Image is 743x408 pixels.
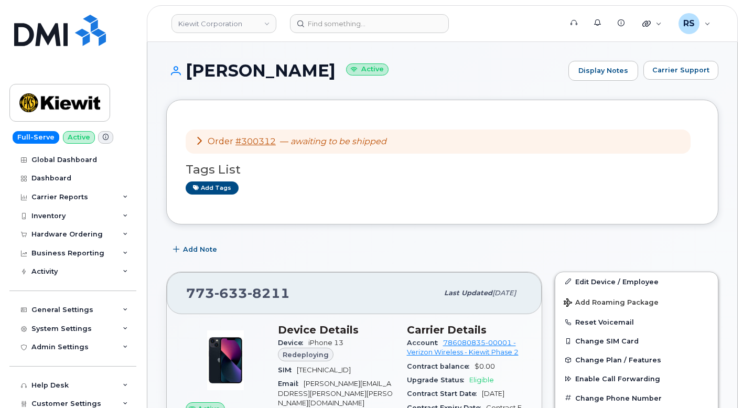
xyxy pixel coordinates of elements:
[555,369,718,388] button: Enable Call Forwarding
[278,380,393,407] span: [PERSON_NAME][EMAIL_ADDRESS][PERSON_NAME][PERSON_NAME][DOMAIN_NAME]
[555,272,718,291] a: Edit Device / Employee
[444,289,492,297] span: Last updated
[568,61,638,81] a: Display Notes
[166,240,226,259] button: Add Note
[643,61,718,80] button: Carrier Support
[308,339,343,347] span: iPhone 13
[652,65,709,75] span: Carrier Support
[407,339,519,356] a: 786080835-00001 - Verizon Wireless - Kiewit Phase 2
[166,61,563,80] h1: [PERSON_NAME]
[186,181,239,195] a: Add tags
[407,362,475,370] span: Contract balance
[208,136,233,146] span: Order
[697,362,735,400] iframe: Messenger Launcher
[278,324,394,336] h3: Device Details
[297,366,351,374] span: [TECHNICAL_ID]
[575,375,660,383] span: Enable Call Forwarding
[280,136,386,146] span: —
[555,331,718,350] button: Change SIM Card
[283,350,329,360] span: Redeploying
[407,339,443,347] span: Account
[575,356,661,364] span: Change Plan / Features
[346,63,389,76] small: Active
[278,339,308,347] span: Device
[186,163,699,176] h3: Tags List
[247,285,290,301] span: 8211
[555,350,718,369] button: Change Plan / Features
[194,329,257,392] img: image20231002-3703462-1ig824h.jpeg
[407,324,523,336] h3: Carrier Details
[186,285,290,301] span: 773
[492,289,516,297] span: [DATE]
[290,136,386,146] em: awaiting to be shipped
[555,291,718,313] button: Add Roaming Package
[482,390,504,398] span: [DATE]
[469,376,494,384] span: Eligible
[278,380,304,388] span: Email
[475,362,495,370] span: $0.00
[555,313,718,331] button: Reset Voicemail
[214,285,247,301] span: 633
[278,366,297,374] span: SIM
[564,298,659,308] span: Add Roaming Package
[555,389,718,407] button: Change Phone Number
[407,390,482,398] span: Contract Start Date
[183,244,217,254] span: Add Note
[235,136,276,146] a: #300312
[407,376,469,384] span: Upgrade Status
